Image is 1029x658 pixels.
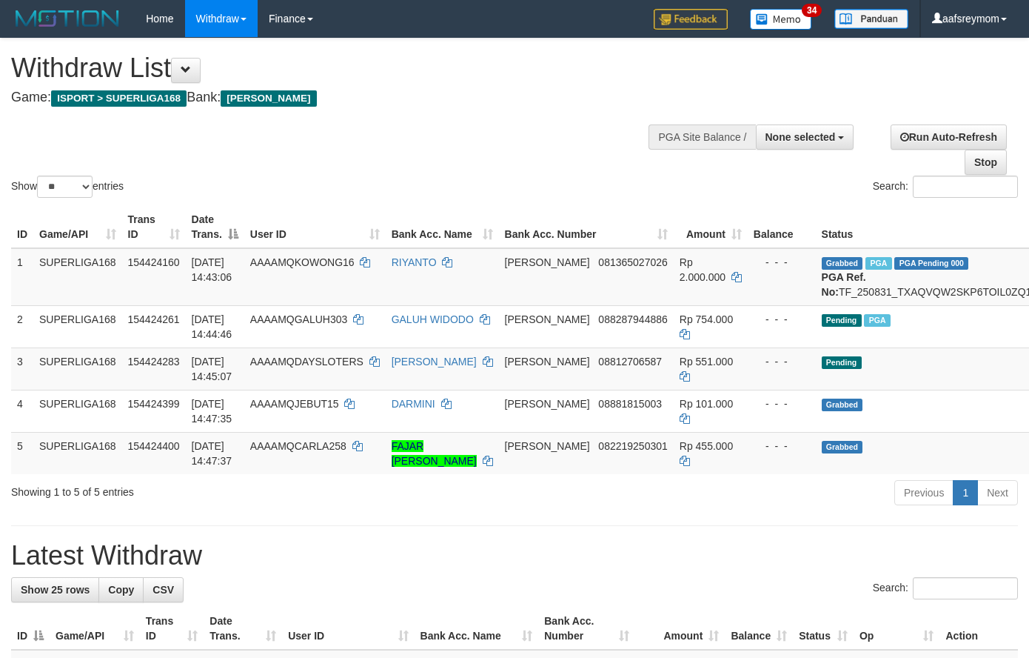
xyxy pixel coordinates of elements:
th: Bank Acc. Name: activate to sort column ascending [386,206,499,248]
a: [PERSON_NAME] [392,356,477,368]
th: Balance: activate to sort column ascending [725,608,793,650]
span: [PERSON_NAME] [505,398,590,410]
th: Action [939,608,1018,650]
label: Show entries [11,176,124,198]
div: - - - [754,255,810,270]
span: PGA Pending [894,257,968,270]
div: - - - [754,354,810,369]
a: FAJAR [PERSON_NAME] [392,440,477,467]
span: CSV [152,584,174,596]
th: Date Trans.: activate to sort column descending [186,206,244,248]
td: SUPERLIGA168 [33,348,122,390]
a: Run Auto-Refresh [891,124,1007,150]
div: PGA Site Balance / [648,124,755,150]
span: Grabbed [822,257,863,270]
span: Copy 081365027026 to clipboard [598,256,667,268]
th: Amount: activate to sort column ascending [674,206,748,248]
a: CSV [143,577,184,602]
a: Copy [98,577,144,602]
span: 154424160 [128,256,180,268]
span: Copy 08881815003 to clipboard [598,398,662,410]
th: Bank Acc. Name: activate to sort column ascending [415,608,539,650]
th: User ID: activate to sort column ascending [244,206,386,248]
a: Next [977,480,1018,505]
span: [DATE] 14:47:35 [192,398,232,425]
th: Game/API: activate to sort column ascending [50,608,140,650]
span: [DATE] 14:43:06 [192,256,232,283]
span: [PERSON_NAME] [505,256,590,268]
th: Bank Acc. Number: activate to sort column ascending [499,206,674,248]
th: Bank Acc. Number: activate to sort column ascending [538,608,635,650]
a: Show 25 rows [11,577,99,602]
span: Grabbed [822,399,863,411]
span: 34 [802,4,822,17]
td: 3 [11,348,33,390]
span: [PERSON_NAME] [221,90,316,107]
span: Pending [822,356,862,369]
td: 5 [11,432,33,474]
span: 154424400 [128,440,180,452]
h1: Latest Withdraw [11,541,1018,571]
span: Pending [822,314,862,327]
img: Feedback.jpg [654,9,728,30]
th: Amount: activate to sort column ascending [635,608,725,650]
span: Copy [108,584,134,596]
label: Search: [873,176,1018,198]
span: Marked by aafounsreynich [865,257,891,270]
span: AAAAMQCARLA258 [250,440,346,452]
span: 154424283 [128,356,180,368]
div: Showing 1 to 5 of 5 entries [11,479,418,499]
th: ID [11,206,33,248]
img: MOTION_logo.png [11,7,124,30]
label: Search: [873,577,1018,599]
a: RIYANTO [392,256,437,268]
th: Status: activate to sort column ascending [793,608,854,650]
span: None selected [765,131,836,143]
span: Marked by aafounsreynich [864,314,890,327]
span: ISPORT > SUPERLIGA168 [51,90,187,107]
span: AAAAMQDAYSLOTERS [250,356,363,368]
span: 154424261 [128,313,180,325]
a: DARMINI [392,398,435,410]
span: 154424399 [128,398,180,410]
span: [PERSON_NAME] [505,440,590,452]
div: - - - [754,312,810,327]
h4: Game: Bank: [11,90,671,105]
th: User ID: activate to sort column ascending [282,608,414,650]
td: SUPERLIGA168 [33,248,122,306]
td: SUPERLIGA168 [33,390,122,432]
th: Trans ID: activate to sort column ascending [122,206,186,248]
span: [DATE] 14:47:37 [192,440,232,467]
span: Rp 551.000 [680,356,733,368]
th: Balance [748,206,816,248]
span: Rp 101.000 [680,398,733,410]
h1: Withdraw List [11,53,671,83]
img: panduan.png [834,9,908,29]
button: None selected [756,124,854,150]
a: GALUH WIDODO [392,313,474,325]
span: Grabbed [822,441,863,453]
a: 1 [953,480,978,505]
span: [PERSON_NAME] [505,356,590,368]
span: Rp 754.000 [680,313,733,325]
span: AAAAMQJEBUT15 [250,398,339,410]
b: PGA Ref. No: [822,271,866,298]
input: Search: [913,577,1018,599]
img: Button%20Memo.svg [750,9,812,30]
select: Showentries [37,176,93,198]
span: [DATE] 14:45:07 [192,356,232,382]
th: Date Trans.: activate to sort column ascending [204,608,282,650]
a: Previous [894,480,953,505]
td: 4 [11,390,33,432]
div: - - - [754,396,810,411]
th: Op: activate to sort column ascending [854,608,940,650]
input: Search: [913,176,1018,198]
a: Stop [965,150,1007,175]
td: SUPERLIGA168 [33,432,122,474]
td: SUPERLIGA168 [33,305,122,348]
th: Trans ID: activate to sort column ascending [140,608,204,650]
th: ID: activate to sort column descending [11,608,50,650]
span: Rp 455.000 [680,440,733,452]
span: AAAAMQGALUH303 [250,313,348,325]
span: [PERSON_NAME] [505,313,590,325]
